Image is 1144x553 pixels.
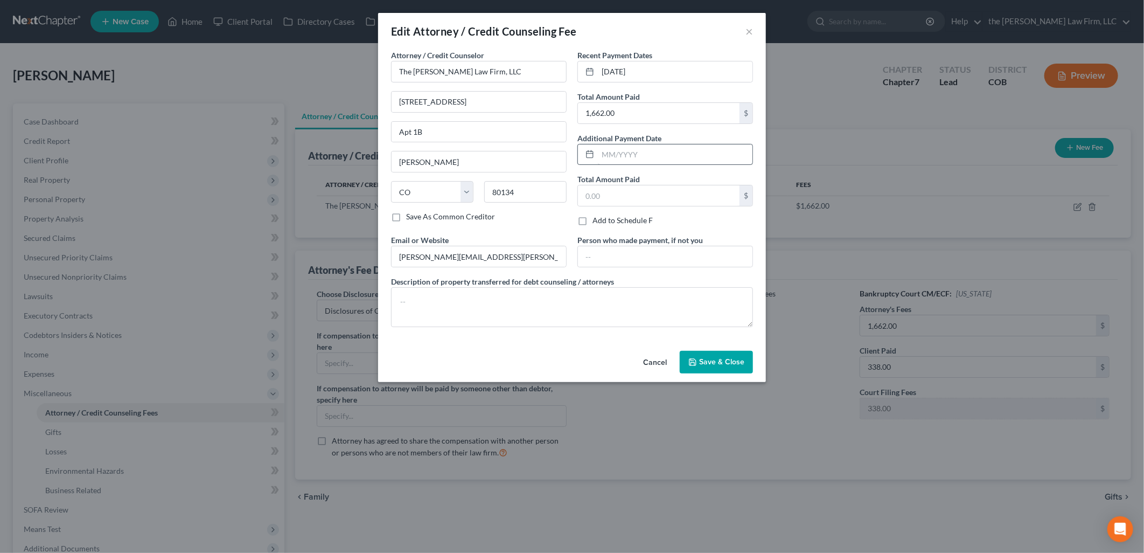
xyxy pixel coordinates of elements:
button: × [745,25,753,38]
span: Attorney / Credit Counseling Fee [413,25,577,38]
span: Save & Close [699,357,744,367]
div: Open Intercom Messenger [1107,516,1133,542]
button: Save & Close [680,351,753,374]
input: Enter city... [392,151,566,172]
button: Cancel [634,352,675,374]
input: MM/YYYY [598,61,752,82]
input: -- [392,246,566,267]
label: Total Amount Paid [577,174,640,185]
label: Total Amount Paid [577,91,640,102]
span: Edit [391,25,411,38]
label: Add to Schedule F [592,215,653,226]
label: Description of property transferred for debt counseling / attorneys [391,276,614,287]
label: Person who made payment, if not you [577,234,703,246]
label: Recent Payment Dates [577,50,652,61]
input: MM/YYYY [598,144,752,165]
input: Enter zip... [484,181,567,203]
label: Additional Payment Date [577,133,661,144]
input: Search creditor by name... [391,61,567,82]
div: $ [740,185,752,206]
label: Email or Website [391,234,449,246]
input: Enter address... [392,92,566,112]
input: 0.00 [578,103,740,123]
div: $ [740,103,752,123]
input: Apt, Suite, etc... [392,122,566,142]
span: Attorney / Credit Counselor [391,51,484,60]
input: -- [578,246,752,267]
label: Save As Common Creditor [406,211,495,222]
input: 0.00 [578,185,740,206]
